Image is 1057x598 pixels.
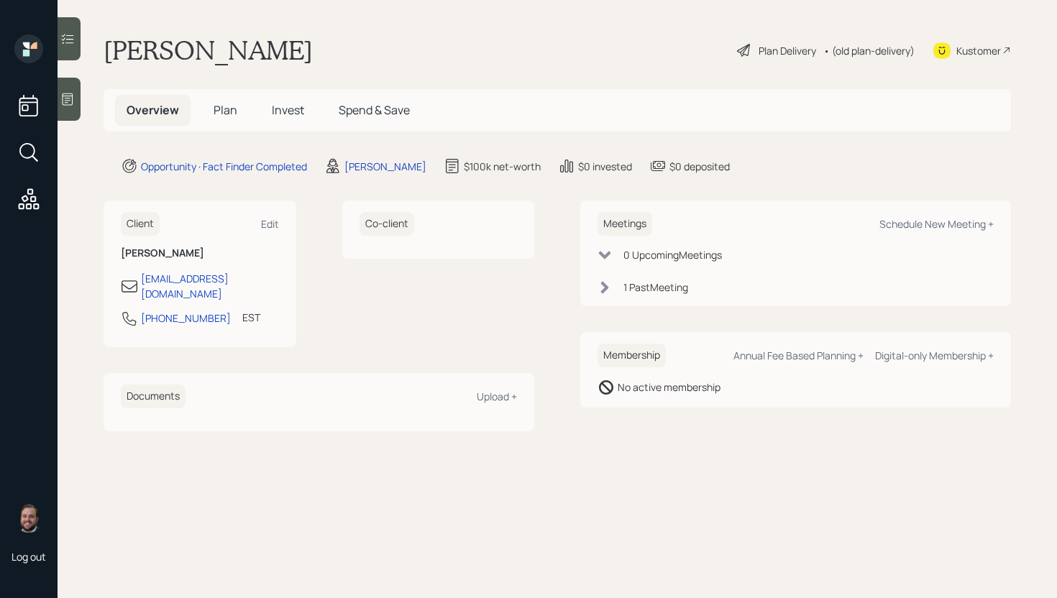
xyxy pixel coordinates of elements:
div: Digital-only Membership + [875,349,994,362]
div: [PERSON_NAME] [344,159,426,174]
div: No active membership [618,379,720,395]
span: Plan [214,102,237,118]
div: $0 invested [578,159,632,174]
h6: Meetings [598,212,652,236]
div: Annual Fee Based Planning + [733,349,864,362]
h1: [PERSON_NAME] [104,34,313,66]
div: $0 deposited [669,159,730,174]
div: Schedule New Meeting + [879,217,994,231]
div: Kustomer [956,43,1001,58]
span: Invest [272,102,304,118]
div: [PHONE_NUMBER] [141,310,231,326]
div: 0 Upcoming Meeting s [623,247,722,262]
div: $100k net-worth [464,159,541,174]
div: Edit [261,217,279,231]
div: Opportunity · Fact Finder Completed [141,159,307,174]
div: EST [242,310,260,325]
div: Upload + [477,390,517,403]
h6: Client [121,212,160,236]
div: Log out [12,550,46,563]
img: james-distasi-headshot.png [14,504,43,533]
h6: Co-client [360,212,414,236]
h6: Documents [121,385,186,408]
div: Plan Delivery [759,43,816,58]
div: 1 Past Meeting [623,280,688,295]
span: Overview [127,102,179,118]
h6: [PERSON_NAME] [121,247,279,259]
span: Spend & Save [339,102,410,118]
h6: Membership [598,344,666,367]
div: [EMAIL_ADDRESS][DOMAIN_NAME] [141,271,279,301]
div: • (old plan-delivery) [823,43,915,58]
